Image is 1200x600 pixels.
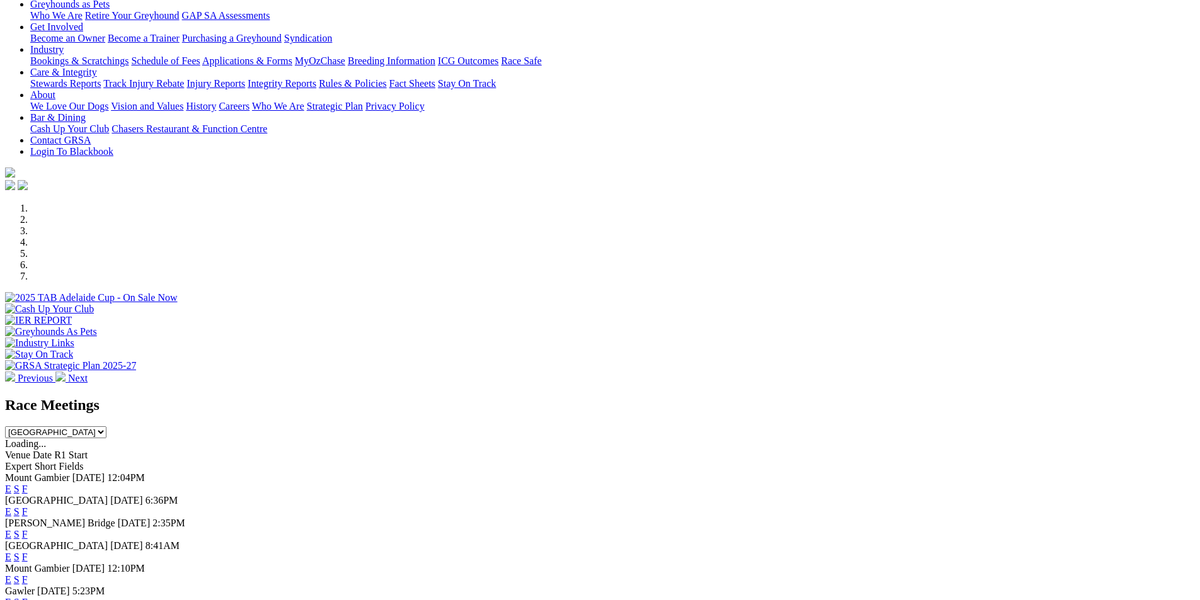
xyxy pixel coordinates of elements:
[30,78,101,89] a: Stewards Reports
[5,461,32,472] span: Expert
[22,574,28,585] a: F
[307,101,363,111] a: Strategic Plan
[30,101,108,111] a: We Love Our Dogs
[30,44,64,55] a: Industry
[30,67,97,77] a: Care & Integrity
[5,484,11,494] a: E
[54,450,88,460] span: R1 Start
[37,586,70,596] span: [DATE]
[5,360,136,371] img: GRSA Strategic Plan 2025-27
[14,552,20,562] a: S
[30,78,1195,89] div: Care & Integrity
[182,33,282,43] a: Purchasing a Greyhound
[5,540,108,551] span: [GEOGRAPHIC_DATA]
[5,450,30,460] span: Venue
[295,55,345,66] a: MyOzChase
[146,495,178,506] span: 6:36PM
[72,586,105,596] span: 5:23PM
[30,55,1195,67] div: Industry
[5,472,70,483] span: Mount Gambier
[5,337,74,349] img: Industry Links
[18,180,28,190] img: twitter.svg
[146,540,180,551] span: 8:41AM
[131,55,200,66] a: Schedule of Fees
[35,461,57,472] span: Short
[501,55,541,66] a: Race Safe
[30,123,109,134] a: Cash Up Your Club
[14,484,20,494] a: S
[5,506,11,517] a: E
[30,89,55,100] a: About
[55,373,88,383] a: Next
[30,135,91,145] a: Contact GRSA
[30,112,86,123] a: Bar & Dining
[111,123,267,134] a: Chasers Restaurant & Function Centre
[85,10,180,21] a: Retire Your Greyhound
[22,506,28,517] a: F
[5,438,46,449] span: Loading...
[30,146,113,157] a: Login To Blackbook
[5,495,108,506] span: [GEOGRAPHIC_DATA]
[284,33,332,43] a: Syndication
[110,495,143,506] span: [DATE]
[5,586,35,596] span: Gawler
[111,101,183,111] a: Vision and Values
[5,574,11,585] a: E
[103,78,184,89] a: Track Injury Rebate
[5,518,115,528] span: [PERSON_NAME] Bridge
[14,506,20,517] a: S
[5,552,11,562] a: E
[5,167,15,178] img: logo-grsa-white.png
[55,371,66,382] img: chevron-right-pager-white.svg
[389,78,435,89] a: Fact Sheets
[30,101,1195,112] div: About
[186,101,216,111] a: History
[68,373,88,383] span: Next
[5,349,73,360] img: Stay On Track
[18,373,53,383] span: Previous
[5,315,72,326] img: IER REPORT
[5,371,15,382] img: chevron-left-pager-white.svg
[365,101,425,111] a: Privacy Policy
[30,55,129,66] a: Bookings & Scratchings
[110,540,143,551] span: [DATE]
[72,472,105,483] span: [DATE]
[30,123,1195,135] div: Bar & Dining
[319,78,387,89] a: Rules & Policies
[248,78,316,89] a: Integrity Reports
[5,303,94,315] img: Cash Up Your Club
[438,78,496,89] a: Stay On Track
[107,472,145,483] span: 12:04PM
[5,397,1195,414] h2: Race Meetings
[30,10,1195,21] div: Greyhounds as Pets
[186,78,245,89] a: Injury Reports
[5,373,55,383] a: Previous
[438,55,498,66] a: ICG Outcomes
[30,33,1195,44] div: Get Involved
[118,518,151,528] span: [DATE]
[30,10,83,21] a: Who We Are
[22,484,28,494] a: F
[107,563,145,574] span: 12:10PM
[219,101,249,111] a: Careers
[348,55,435,66] a: Breeding Information
[33,450,52,460] span: Date
[5,326,97,337] img: Greyhounds As Pets
[182,10,270,21] a: GAP SA Assessments
[5,292,178,303] img: 2025 TAB Adelaide Cup - On Sale Now
[252,101,304,111] a: Who We Are
[59,461,83,472] span: Fields
[108,33,180,43] a: Become a Trainer
[5,180,15,190] img: facebook.svg
[14,529,20,540] a: S
[5,529,11,540] a: E
[5,563,70,574] span: Mount Gambier
[22,529,28,540] a: F
[22,552,28,562] a: F
[152,518,185,528] span: 2:35PM
[14,574,20,585] a: S
[30,21,83,32] a: Get Involved
[202,55,292,66] a: Applications & Forms
[72,563,105,574] span: [DATE]
[30,33,105,43] a: Become an Owner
